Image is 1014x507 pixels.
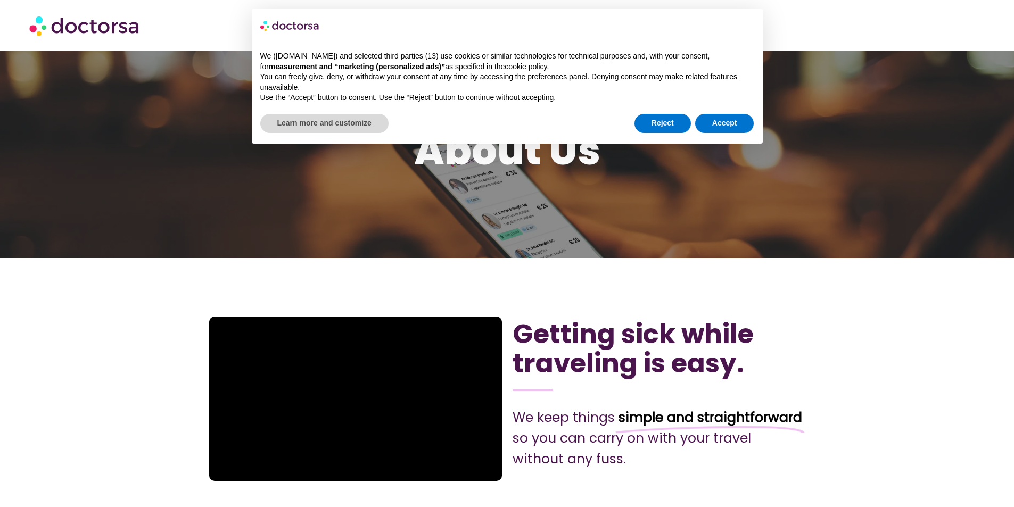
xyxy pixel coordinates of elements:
[260,51,754,72] p: We ([DOMAIN_NAME]) and selected third parties (13) use cookies or similar technologies for techni...
[260,93,754,103] p: Use the “Accept” button to consent. Use the “Reject” button to continue without accepting.
[634,114,691,133] button: Reject
[505,62,547,71] a: cookie policy
[513,408,615,427] span: We keep things
[209,129,805,173] h1: About Us
[513,319,805,378] h2: Getting sick while traveling is easy.
[695,114,754,133] button: Accept
[260,72,754,93] p: You can freely give, deny, or withdraw your consent at any time by accessing the preferences pane...
[513,429,751,468] span: so you can carry on with your travel without any fuss.
[260,17,320,34] img: logo
[269,62,445,71] strong: measurement and “marketing (personalized ads)”
[619,407,802,428] span: simple and straightforward
[260,114,389,133] button: Learn more and customize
